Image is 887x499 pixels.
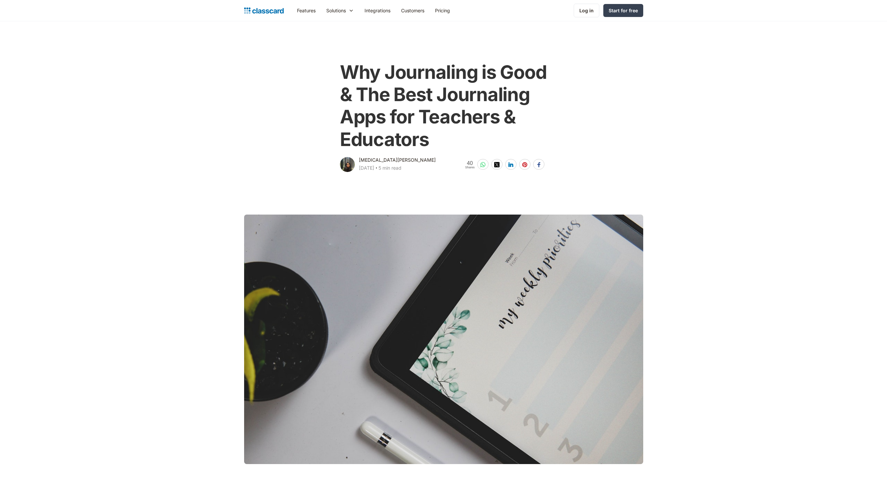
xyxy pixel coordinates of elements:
div: 5 min read [378,164,401,172]
span: 40 [465,160,475,166]
div: Solutions [321,3,359,18]
span: Shares [465,166,475,169]
div: Solutions [326,7,346,14]
a: Start for free [603,4,643,17]
img: facebook-white sharing button [536,162,541,167]
div: Log in [579,7,594,14]
div: [DATE] [359,164,374,172]
div: [MEDICAL_DATA][PERSON_NAME] [359,156,436,164]
a: Customers [396,3,430,18]
a: Pricing [430,3,455,18]
div: ‧ [374,164,378,173]
a: home [244,6,284,15]
img: whatsapp-white sharing button [480,162,486,167]
h1: Why Journaling is Good & The Best Journaling Apps for Teachers & Educators [340,61,547,151]
img: linkedin-white sharing button [508,162,514,167]
a: Log in [574,4,599,17]
a: Features [292,3,321,18]
img: twitter-white sharing button [494,162,500,167]
div: Start for free [609,7,638,14]
img: pinterest-white sharing button [522,162,527,167]
a: Integrations [359,3,396,18]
